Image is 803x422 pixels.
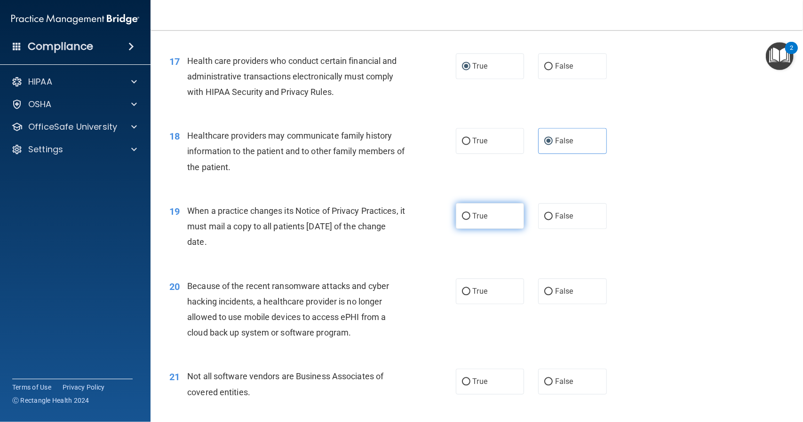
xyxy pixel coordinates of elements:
[11,76,137,87] a: HIPAA
[169,371,180,383] span: 21
[28,121,117,133] p: OfficeSafe University
[12,396,89,405] span: Ⓒ Rectangle Health 2024
[473,377,487,386] span: True
[544,378,553,385] input: False
[169,131,180,142] span: 18
[462,213,470,220] input: True
[462,63,470,70] input: True
[12,383,51,392] a: Terms of Use
[462,288,470,295] input: True
[63,383,105,392] a: Privacy Policy
[766,42,794,70] button: Open Resource Center, 2 new notifications
[28,99,52,110] p: OSHA
[28,144,63,155] p: Settings
[555,377,573,386] span: False
[544,63,553,70] input: False
[187,206,405,247] span: When a practice changes its Notice of Privacy Practices, it must mail a copy to all patients [DAT...
[169,206,180,217] span: 19
[187,56,397,97] span: Health care providers who conduct certain financial and administrative transactions electronicall...
[11,99,137,110] a: OSHA
[473,287,487,296] span: True
[11,10,139,29] img: PMB logo
[473,211,487,220] span: True
[473,62,487,70] span: True
[462,378,470,385] input: True
[28,40,93,53] h4: Compliance
[473,136,487,145] span: True
[169,56,180,67] span: 17
[11,144,137,155] a: Settings
[555,136,573,145] span: False
[544,213,553,220] input: False
[790,48,793,60] div: 2
[555,211,573,220] span: False
[187,371,383,397] span: Not all software vendors are Business Associates of covered entities.
[544,138,553,145] input: False
[187,281,389,338] span: Because of the recent ransomware attacks and cyber hacking incidents, a healthcare provider is no...
[544,288,553,295] input: False
[555,62,573,70] span: False
[28,76,52,87] p: HIPAA
[11,121,137,133] a: OfficeSafe University
[555,287,573,296] span: False
[187,131,405,172] span: Healthcare providers may communicate family history information to the patient and to other famil...
[462,138,470,145] input: True
[169,281,180,292] span: 20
